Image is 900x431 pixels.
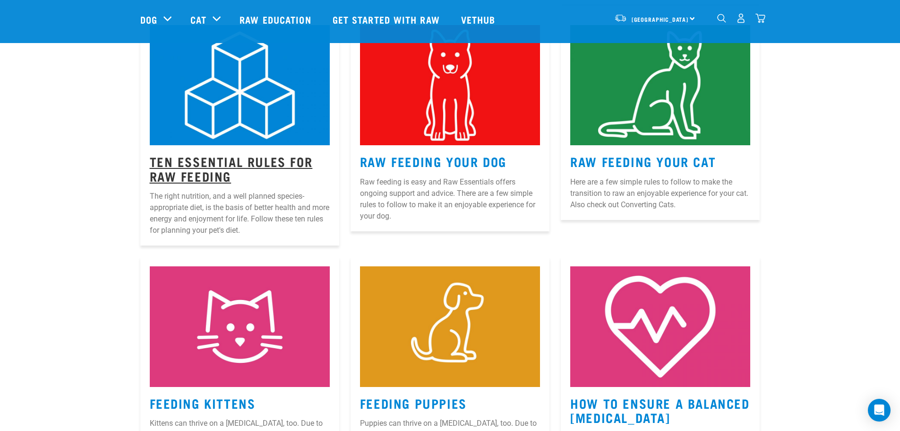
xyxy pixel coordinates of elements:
p: The right nutrition, and a well planned species-appropriate diet, is the basis of better health a... [150,191,330,236]
a: Get started with Raw [323,0,452,38]
a: Raw Feeding Your Dog [360,158,506,165]
img: Kitten-Icon.jpg [150,266,330,387]
img: home-icon-1@2x.png [717,14,726,23]
img: user.png [736,13,746,23]
a: Raw Education [230,0,323,38]
span: [GEOGRAPHIC_DATA] [632,18,689,21]
p: Raw feeding is easy and Raw Essentials offers ongoing support and advice. There are a few simple ... [360,176,540,222]
img: 1.jpg [150,25,330,145]
img: van-moving.png [614,14,627,22]
a: Raw Feeding Your Cat [570,158,716,165]
img: home-icon@2x.png [755,13,765,23]
img: 2.jpg [360,25,540,145]
div: Open Intercom Messenger [868,399,891,422]
a: How to Ensure a Balanced [MEDICAL_DATA] [570,399,749,421]
a: Feeding Kittens [150,399,256,406]
img: 5.jpg [570,266,750,387]
p: Here are a few simple rules to follow to make the transition to raw an enjoyable experience for y... [570,176,750,211]
a: Vethub [452,0,507,38]
a: Dog [140,12,157,26]
img: Puppy-Icon.jpg [360,266,540,387]
img: 3.jpg [570,25,750,145]
a: Cat [190,12,206,26]
a: Feeding Puppies [360,399,467,406]
a: Ten Essential Rules for Raw Feeding [150,158,313,179]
